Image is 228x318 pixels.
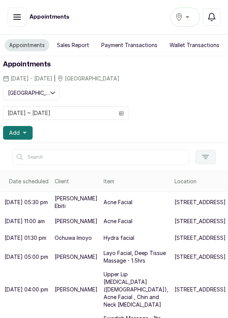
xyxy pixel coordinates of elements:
div: Date scheduled [9,178,49,185]
span: | [54,74,56,82]
button: Appointments [5,39,49,51]
p: Acne Facial [104,217,132,225]
p: [STREET_ADDRESS] [175,253,226,261]
svg: calendar [119,110,124,116]
p: [PERSON_NAME] Ebiti [55,195,97,210]
p: [DATE] 05:30 pm [5,198,48,206]
button: Sales Report [52,39,94,51]
input: Search [12,149,189,165]
p: [DATE] 11:00 am [5,217,45,225]
p: Hydra facial [104,234,134,242]
span: [DATE] - [DATE] [11,75,52,82]
span: [GEOGRAPHIC_DATA] [8,89,50,97]
p: Layo Facial, Deep Tissue Massage - 1.5hrs [104,249,168,264]
p: [STREET_ADDRESS] [175,234,226,242]
p: [DATE] 05:00 pm [5,253,48,261]
p: [STREET_ADDRESS] [175,198,226,206]
p: [PERSON_NAME] [55,253,97,261]
p: Acne Facial [104,198,132,206]
p: [DATE] 01:30 pm [5,234,46,242]
button: Add [3,126,33,140]
span: [GEOGRAPHIC_DATA] [65,75,120,82]
p: [STREET_ADDRESS] [175,286,226,293]
p: [PERSON_NAME] [55,217,97,225]
p: [DATE] 04:00 pm [5,286,48,293]
p: Upper Lip [MEDICAL_DATA] ([DEMOGRAPHIC_DATA]), Acne Facial , Chin and Neck [MEDICAL_DATA] [104,271,168,309]
input: Select date [3,107,114,120]
div: Location [175,178,226,185]
h1: Appointments [30,13,69,21]
span: Add [9,129,20,137]
div: Client [55,178,97,185]
p: [STREET_ADDRESS] [175,217,226,225]
p: Ochuwa Imoyo [55,234,92,242]
h1: Appointments [3,59,225,70]
button: [GEOGRAPHIC_DATA] [3,85,60,100]
div: Item [104,178,168,185]
button: Wallet Transactions [165,39,224,51]
button: Payment Transactions [97,39,162,51]
p: [PERSON_NAME] [55,286,97,293]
